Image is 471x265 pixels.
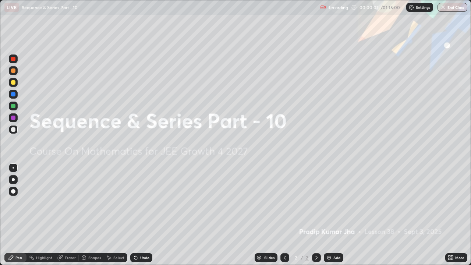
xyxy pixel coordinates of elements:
button: End Class [438,3,467,12]
img: class-settings-icons [408,4,414,10]
div: Undo [140,256,149,259]
img: end-class-cross [440,4,446,10]
div: Slides [264,256,275,259]
div: Pen [15,256,22,259]
p: Settings [416,6,430,9]
div: Shapes [88,256,101,259]
p: LIVE [7,4,17,10]
div: Eraser [65,256,76,259]
div: Highlight [36,256,52,259]
img: recording.375f2c34.svg [320,4,326,10]
img: add-slide-button [326,255,332,261]
div: 2 [305,254,309,261]
div: Select [113,256,124,259]
div: / [301,255,303,260]
p: Sequence & Series Part - 10 [22,4,78,10]
div: Add [333,256,340,259]
p: Recording [327,5,348,10]
div: 2 [292,255,300,260]
div: More [455,256,464,259]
